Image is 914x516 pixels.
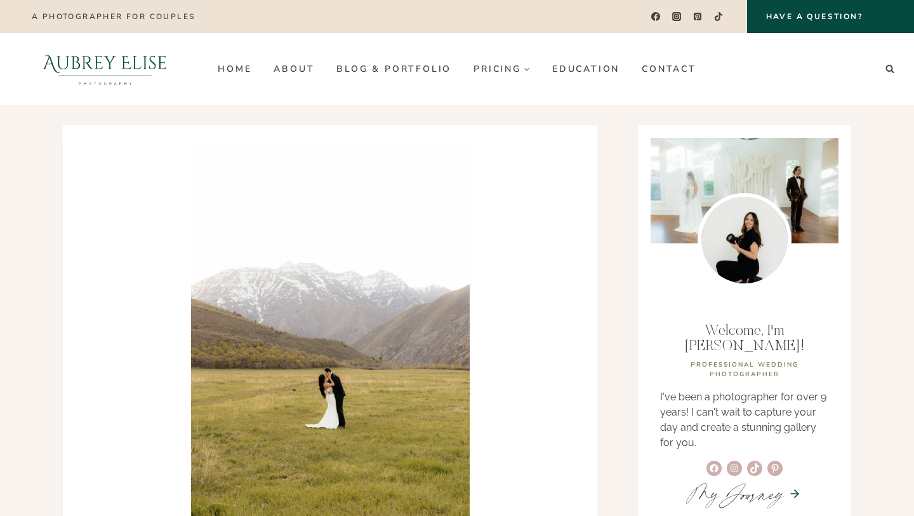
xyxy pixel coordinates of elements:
[32,12,195,21] p: A photographer for couples
[881,60,899,78] button: View Search Form
[463,58,541,79] a: Pricing
[668,8,686,26] a: Instagram
[474,64,530,74] span: Pricing
[326,58,463,79] a: Blog & Portfolio
[263,58,326,79] a: About
[660,360,829,379] p: professional WEDDING PHOTOGRAPHER
[660,323,829,354] p: Welcome, I'm [PERSON_NAME]!
[646,8,665,26] a: Facebook
[689,8,707,26] a: Pinterest
[541,58,630,79] a: Education
[15,33,195,105] img: Aubrey Elise Photography
[710,8,728,26] a: TikTok
[688,475,783,512] a: MyJourney
[660,390,829,451] p: I've been a photographer for over 9 years! I can't wait to capture your day and create a stunning...
[207,58,263,79] a: Home
[207,58,707,79] nav: Primary
[698,193,791,287] img: Utah wedding photographer Aubrey Williams
[631,58,708,79] a: Contact
[720,475,783,512] em: Journey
